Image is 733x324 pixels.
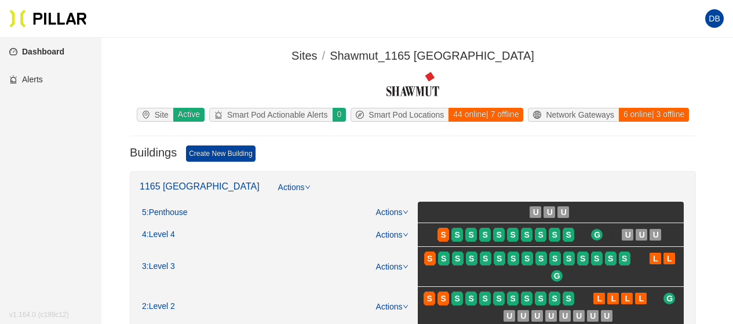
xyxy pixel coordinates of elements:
span: S [510,292,516,305]
span: S [608,252,613,265]
span: environment [142,111,155,119]
span: down [403,304,409,310]
span: U [639,228,645,241]
span: S [524,228,530,241]
span: L [639,292,644,305]
span: S [497,252,502,265]
a: dashboardDashboard [9,47,64,56]
span: S [469,252,474,265]
div: Smart Pod Actionable Alerts [210,108,333,121]
span: U [590,310,596,322]
span: S [524,292,530,305]
span: L [667,252,672,265]
span: down [403,264,409,270]
a: Actions [376,302,409,311]
span: compass [356,111,369,119]
span: U [562,310,568,322]
span: S [566,228,571,241]
span: S [483,252,488,265]
div: Smart Pod Locations [351,108,448,121]
a: Actions [278,181,311,202]
span: S [455,228,460,241]
span: U [604,310,610,322]
a: alertSmart Pod Actionable Alerts0 [207,108,348,122]
span: S [524,252,530,265]
div: 44 online | 7 offline [448,108,523,122]
span: down [403,209,409,215]
a: alertAlerts [9,75,43,84]
span: S [552,252,557,265]
div: Network Gateways [528,108,618,121]
div: 0 [332,108,347,122]
span: down [403,232,409,238]
span: U [547,206,553,219]
span: S [427,292,432,305]
img: Pillar Technologies [9,9,87,28]
span: S [538,292,544,305]
span: S [580,252,585,265]
span: : Level 2 [147,301,175,312]
img: Shawmut [385,70,440,99]
span: S [594,252,599,265]
span: down [305,184,311,190]
div: Shawmut_1165 [GEOGRAPHIC_DATA] [330,47,534,65]
span: / [322,49,326,62]
a: 1165 [GEOGRAPHIC_DATA] [140,181,260,191]
span: S [552,228,557,241]
span: S [455,252,460,265]
span: : Level 3 [147,261,175,272]
span: U [548,310,554,322]
span: G [554,270,560,282]
span: S [538,228,544,241]
span: S [441,228,446,241]
span: S [483,228,488,241]
div: Active [173,108,205,122]
span: U [506,310,512,322]
span: L [625,292,630,305]
span: S [441,292,446,305]
span: S [538,252,544,265]
div: 2 [142,301,175,312]
a: Create New Building [186,145,255,162]
span: L [611,292,616,305]
span: DB [709,9,720,28]
span: L [653,252,658,265]
div: 4 [142,230,175,240]
span: U [520,310,526,322]
span: S [552,292,557,305]
span: global [533,111,546,119]
a: Actions [376,207,409,217]
span: S [497,228,502,241]
span: S [455,292,460,305]
span: S [510,228,516,241]
span: L [597,292,602,305]
a: Actions [376,262,409,271]
span: : Level 4 [147,230,175,240]
span: U [561,206,567,219]
div: 5 [142,207,188,218]
span: G [594,228,600,241]
span: S [469,292,474,305]
span: G [666,292,673,305]
h3: Buildings [130,145,177,162]
span: : Penthouse [147,207,188,218]
span: S [469,228,474,241]
span: U [653,228,659,241]
span: U [625,228,631,241]
span: S [622,252,627,265]
span: U [576,310,582,322]
span: U [533,206,539,219]
div: 6 online | 3 offline [618,108,689,122]
div: 3 [142,261,175,272]
div: Site [137,108,173,121]
span: S [566,252,571,265]
span: S [510,252,516,265]
span: S [483,292,488,305]
span: alert [214,111,227,119]
span: S [497,292,502,305]
span: S [566,292,571,305]
span: U [534,310,540,322]
span: Sites [291,49,317,62]
a: Actions [376,230,409,239]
